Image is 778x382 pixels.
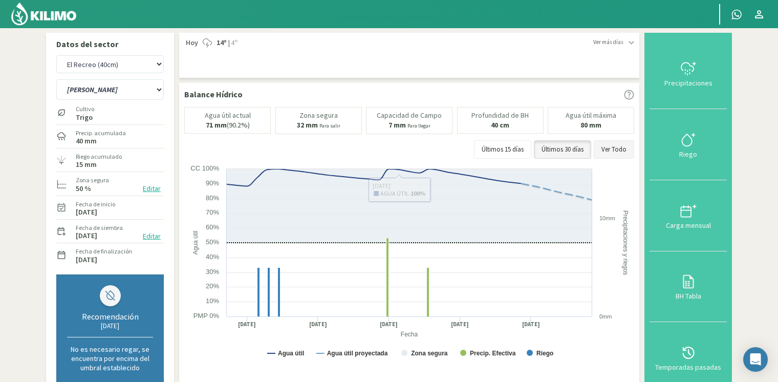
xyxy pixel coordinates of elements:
[140,183,164,195] button: Editar
[593,38,623,47] span: Ver más días
[76,209,97,216] label: [DATE]
[594,140,634,159] button: Ver Todo
[377,112,442,119] p: Capacidad de Campo
[206,238,219,246] text: 50%
[190,164,219,172] text: CC 100%
[67,311,153,322] div: Recomendación
[56,38,164,50] p: Datos del sector
[622,210,629,275] text: Precipitaciones y riegos
[653,364,724,371] div: Temporadas pasadas
[451,321,469,328] text: [DATE]
[653,79,724,87] div: Precipitaciones
[76,247,132,256] label: Fecha de finalización
[297,120,318,130] b: 32 mm
[599,313,612,320] text: 0mm
[238,321,256,328] text: [DATE]
[299,112,338,119] p: Zona segura
[206,121,250,129] p: (90.2%)
[76,257,97,263] label: [DATE]
[76,129,126,138] label: Precip. acumulada
[278,350,304,357] text: Agua útil
[76,176,109,185] label: Zona segura
[471,112,529,119] p: Profundidad de BH
[388,120,406,130] b: 7 mm
[380,321,398,328] text: [DATE]
[140,230,164,242] button: Editar
[76,185,91,192] label: 50 %
[206,268,219,275] text: 30%
[470,350,516,357] text: Precip. Efectiva
[206,208,219,216] text: 70%
[67,322,153,330] div: [DATE]
[534,140,591,159] button: Últimos 30 días
[309,321,327,328] text: [DATE]
[650,38,727,109] button: Precipitaciones
[580,120,601,130] b: 80 mm
[230,38,237,48] span: 4º
[76,104,94,114] label: Cultivo
[76,138,97,144] label: 40 mm
[650,251,727,323] button: BH Tabla
[206,253,219,261] text: 40%
[67,345,153,372] p: No es necesario regar, se encuentra por encima del umbral establecido
[76,114,94,121] label: Trigo
[206,194,219,202] text: 80%
[599,215,615,221] text: 10mm
[566,112,616,119] p: Agua útil máxima
[536,350,553,357] text: Riego
[10,2,77,26] img: Kilimo
[401,331,418,338] text: Fecha
[650,180,727,251] button: Carga mensual
[411,350,448,357] text: Zona segura
[327,350,388,357] text: Agua útil proyectada
[228,38,230,48] span: |
[184,88,243,100] p: Balance Hídrico
[206,179,219,187] text: 90%
[205,112,251,119] p: Agua útil actual
[743,347,768,372] div: Open Intercom Messenger
[184,38,198,48] span: Hoy
[653,292,724,300] div: BH Tabla
[192,230,199,254] text: Agua útil
[76,223,123,232] label: Fecha de siembra
[407,122,430,129] small: Para llegar
[522,321,540,328] text: [DATE]
[193,312,220,320] text: PMP 0%
[76,161,97,168] label: 15 mm
[319,122,340,129] small: Para salir
[653,151,724,158] div: Riego
[206,282,219,290] text: 20%
[206,297,219,305] text: 10%
[76,200,115,209] label: Fecha de inicio
[76,232,97,239] label: [DATE]
[217,38,227,47] strong: 14º
[206,120,227,130] b: 71 mm
[491,120,509,130] b: 40 cm
[206,223,219,231] text: 60%
[650,109,727,180] button: Riego
[653,222,724,229] div: Carga mensual
[76,152,122,161] label: Riego acumulado
[474,140,531,159] button: Últimos 15 días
